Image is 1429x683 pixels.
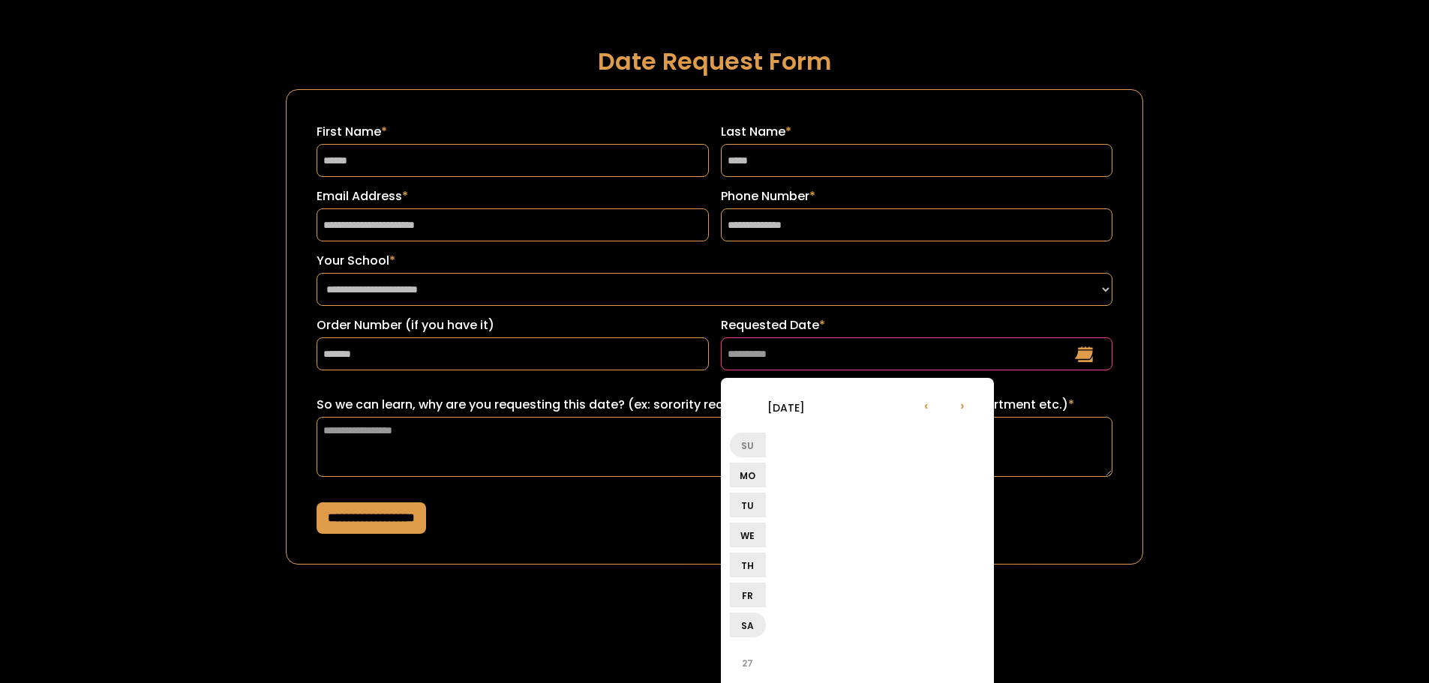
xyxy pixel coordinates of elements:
[730,389,842,425] li: [DATE]
[721,316,1113,334] label: Requested Date
[317,123,709,141] label: First Name
[730,553,766,577] li: Th
[730,493,766,517] li: Tu
[317,187,709,205] label: Email Address
[944,387,980,423] li: ›
[721,123,1113,141] label: Last Name
[730,613,766,637] li: Sa
[286,48,1143,74] h1: Date Request Form
[730,583,766,607] li: Fr
[317,252,1112,270] label: Your School
[730,463,766,487] li: Mo
[730,523,766,547] li: We
[317,396,1112,414] label: So we can learn, why are you requesting this date? (ex: sorority recruitment, lease turn over for...
[286,89,1143,565] form: Request a Date Form
[317,316,709,334] label: Order Number (if you have it)
[908,387,944,423] li: ‹
[721,187,1113,205] label: Phone Number
[730,645,766,681] li: 27
[730,433,766,457] li: Su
